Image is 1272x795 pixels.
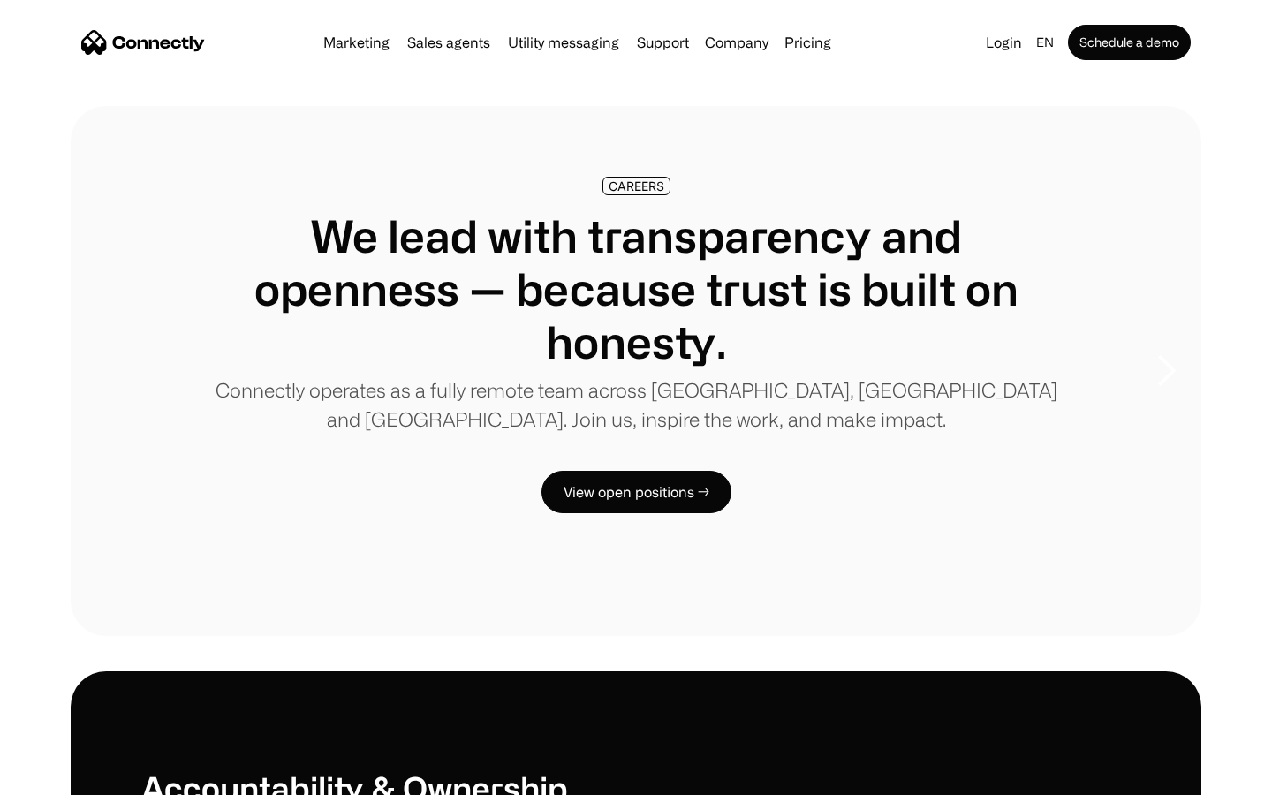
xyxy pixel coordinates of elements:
h1: We lead with transparency and openness — because trust is built on honesty. [212,209,1060,368]
div: 1 of 8 [71,106,1201,636]
aside: Language selected: English [18,762,106,789]
ul: Language list [35,764,106,789]
a: View open positions → [541,471,731,513]
a: Sales agents [400,35,497,49]
a: Schedule a demo [1068,25,1191,60]
a: Pricing [777,35,838,49]
div: next slide [1131,283,1201,459]
a: Login [979,30,1029,55]
a: home [81,29,205,56]
a: Utility messaging [501,35,626,49]
div: en [1029,30,1064,55]
a: Support [630,35,696,49]
div: CAREERS [609,179,664,193]
div: Company [705,30,768,55]
div: Company [700,30,774,55]
div: en [1036,30,1054,55]
p: Connectly operates as a fully remote team across [GEOGRAPHIC_DATA], [GEOGRAPHIC_DATA] and [GEOGRA... [212,375,1060,434]
div: carousel [71,106,1201,636]
a: Marketing [316,35,397,49]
